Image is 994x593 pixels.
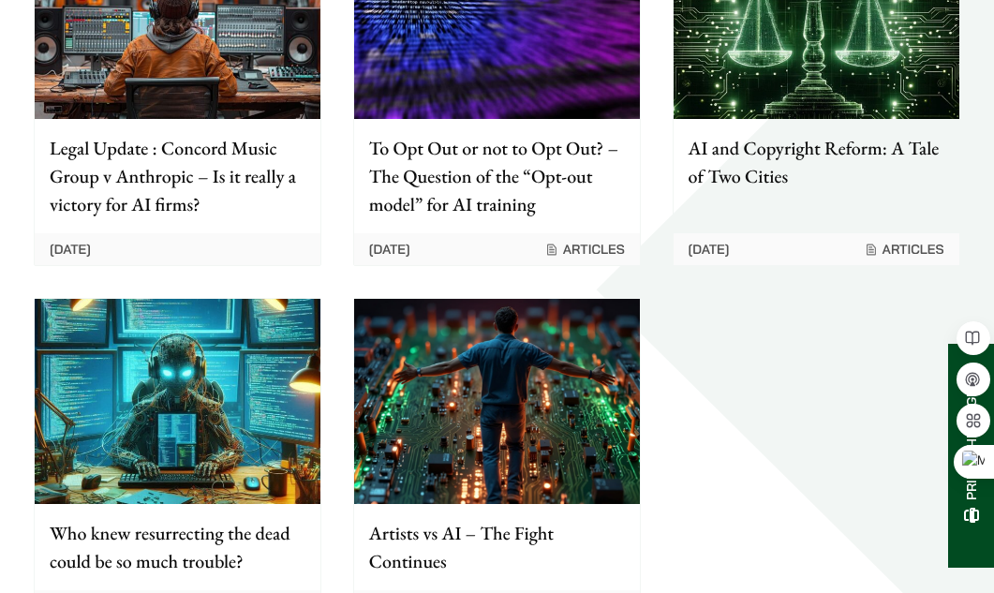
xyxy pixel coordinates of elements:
p: Artists vs AI – The Fight Continues [369,519,625,575]
span: Articles [864,241,944,258]
p: To Opt Out or not to Opt Out? – The Question of the “Opt-out model” for AI training [369,134,625,218]
time: [DATE] [689,241,730,258]
p: Who knew resurrecting the dead could be so much trouble? [50,519,305,575]
p: AI and Copyright Reform: A Tale of Two Cities [689,134,944,190]
time: [DATE] [369,241,410,258]
p: Legal Update : Concord Music Group v Anthropic – Is it really a victory for AI firms? [50,134,305,218]
span: Articles [544,241,625,258]
time: [DATE] [50,241,91,258]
